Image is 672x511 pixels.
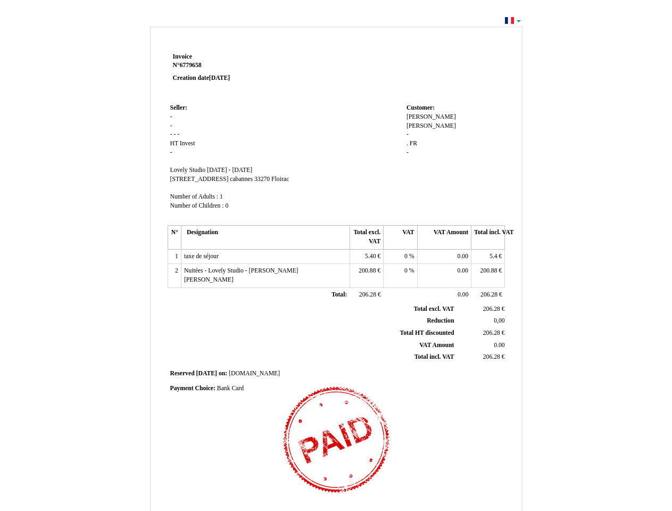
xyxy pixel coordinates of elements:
span: 0 [404,253,408,260]
span: Customer: [406,104,435,111]
span: - [170,113,172,120]
span: Lovely Studio [170,167,206,174]
span: 0 [404,267,408,274]
span: 200.88 [480,267,497,274]
span: FR [410,140,417,147]
span: Payment Choice: [170,385,215,392]
span: 206.28 [359,291,376,298]
span: 5.4 [490,253,497,260]
th: VAT Amount [417,226,471,249]
span: [DATE] [196,370,217,377]
span: Number of Adults : [170,193,219,200]
td: € [350,264,383,287]
span: - [177,131,179,138]
span: 206.28 [483,306,500,312]
strong: Creation date [173,75,230,81]
strong: N° [173,61,300,70]
span: Bank Card [217,385,244,392]
span: [DOMAIN_NAME] [229,370,280,377]
span: [DATE] - [DATE] [207,167,252,174]
td: € [471,287,505,302]
span: Reserved [170,370,195,377]
span: 6779658 [180,62,202,69]
span: 0.00 [458,291,468,298]
td: € [350,249,383,264]
span: - [406,149,409,156]
th: N° [168,226,181,249]
span: Floirac [271,176,289,183]
span: Number of Children : [170,202,224,209]
td: 2 [168,264,181,287]
span: 33270 [254,176,270,183]
td: € [456,351,507,364]
td: % [384,249,417,264]
span: 206.28 [480,291,497,298]
span: 5.40 [365,253,376,260]
span: 200.88 [359,267,376,274]
span: Invoice [173,53,192,60]
td: € [471,249,505,264]
span: 0.00 [458,267,468,274]
span: [STREET_ADDRESS] cabannes [170,176,253,183]
span: taxe de séjour [184,253,219,260]
th: Total incl. VAT [471,226,505,249]
span: Total: [331,291,347,298]
span: 206.28 [483,353,500,360]
span: VAT Amount [419,342,454,349]
span: 0 [225,202,228,209]
span: HT [170,140,178,147]
span: [PERSON_NAME] [406,122,456,129]
span: - [406,131,409,138]
span: - [170,122,172,129]
span: Total incl. VAT [414,353,454,360]
td: % [384,264,417,287]
span: - [173,131,176,138]
span: on: [219,370,227,377]
span: 0.00 [458,253,468,260]
td: € [456,327,507,340]
td: € [471,264,505,287]
th: Designation [181,226,350,249]
td: € [456,303,507,315]
td: 1 [168,249,181,264]
th: VAT [384,226,417,249]
span: Seller: [170,104,187,111]
td: € [350,287,383,302]
span: 1 [220,193,223,200]
span: Reduction [427,317,454,324]
span: 0,00 [494,317,504,324]
span: 0.00 [494,342,504,349]
span: 206.28 [483,329,500,336]
span: Invest [180,140,195,147]
span: . [406,140,408,147]
span: Total excl. VAT [414,306,454,312]
th: Total excl. VAT [350,226,383,249]
span: [PERSON_NAME] [406,113,456,120]
span: Total HT discounted [400,329,454,336]
span: - [170,149,172,156]
span: Nuitées - Lovely Studio - [PERSON_NAME] [PERSON_NAME] [184,267,298,283]
span: [DATE] [209,75,230,81]
span: - [170,131,172,138]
